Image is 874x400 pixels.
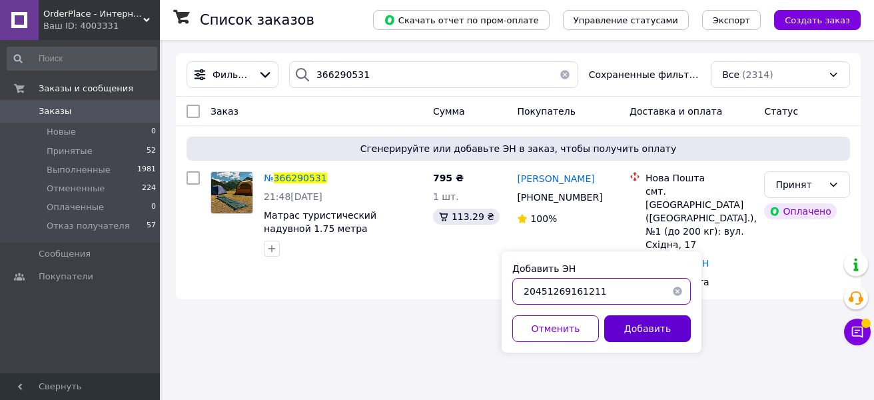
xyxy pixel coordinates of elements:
[289,61,578,88] input: Поиск по номеру заказа, ФИО покупателя, номеру телефона, Email, номеру накладной
[530,213,557,224] span: 100%
[47,220,129,232] span: Отказ получателя
[274,173,327,183] span: 366290531
[200,12,314,28] h1: Список заказов
[552,61,578,88] button: Очистить
[764,106,798,117] span: Статус
[589,68,700,81] span: Сохраненные фильтры:
[211,172,252,213] img: Фото товару
[39,271,93,283] span: Покупатели
[702,10,761,30] button: Экспорт
[264,173,274,183] span: №
[43,20,160,32] div: Ваш ID: 4003331
[517,172,594,185] a: [PERSON_NAME]
[211,106,238,117] span: Заказ
[47,183,105,195] span: Отмененные
[137,164,156,176] span: 1981
[39,83,133,95] span: Заказы и сообщения
[722,68,739,81] span: Все
[47,164,111,176] span: Выполненные
[512,315,599,342] button: Отменить
[512,263,576,274] label: Добавить ЭН
[211,171,253,214] a: Фото товару
[563,10,689,30] button: Управление статусами
[47,201,104,213] span: Оплаченные
[785,15,850,25] span: Создать заказ
[646,185,753,251] div: смт. [GEOGRAPHIC_DATA] ([GEOGRAPHIC_DATA].), №1 (до 200 кг): вул. Східна, 17
[264,173,327,183] a: №366290531
[433,209,500,225] div: 113.29 ₴
[192,142,845,155] span: Сгенерируйте или добавьте ЭН в заказ, чтобы получить оплату
[147,220,156,232] span: 57
[713,15,750,25] span: Экспорт
[775,177,823,192] div: Принят
[264,210,398,274] a: Матрас туристический надувной 1.75 метра одноместный матрас с подушкой в чехле зеленый Camping Ma...
[742,69,773,80] span: (2314)
[517,173,594,184] span: [PERSON_NAME]
[47,145,93,157] span: Принятые
[514,188,605,207] div: [PHONE_NUMBER]
[433,106,465,117] span: Сумма
[664,278,691,305] button: Очистить
[43,8,143,20] span: OrderPlace - Интернет-магазин товаров для дома
[844,319,871,345] button: Чат с покупателем
[142,183,156,195] span: 224
[433,173,464,183] span: 795 ₴
[517,106,576,117] span: Покупатель
[7,47,157,71] input: Поиск
[646,171,753,185] div: Нова Пошта
[264,191,322,202] span: 21:48[DATE]
[151,201,156,213] span: 0
[574,15,678,25] span: Управление статусами
[39,248,91,260] span: Сообщения
[151,126,156,138] span: 0
[213,68,252,81] span: Фильтры
[39,105,71,117] span: Заказы
[774,10,861,30] button: Создать заказ
[604,315,691,342] button: Добавить
[764,203,836,219] div: Оплачено
[373,10,550,30] button: Скачать отчет по пром-оплате
[433,191,459,202] span: 1 шт.
[384,14,539,26] span: Скачать отчет по пром-оплате
[147,145,156,157] span: 52
[761,14,861,25] a: Создать заказ
[47,126,76,138] span: Новые
[630,106,722,117] span: Доставка и оплата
